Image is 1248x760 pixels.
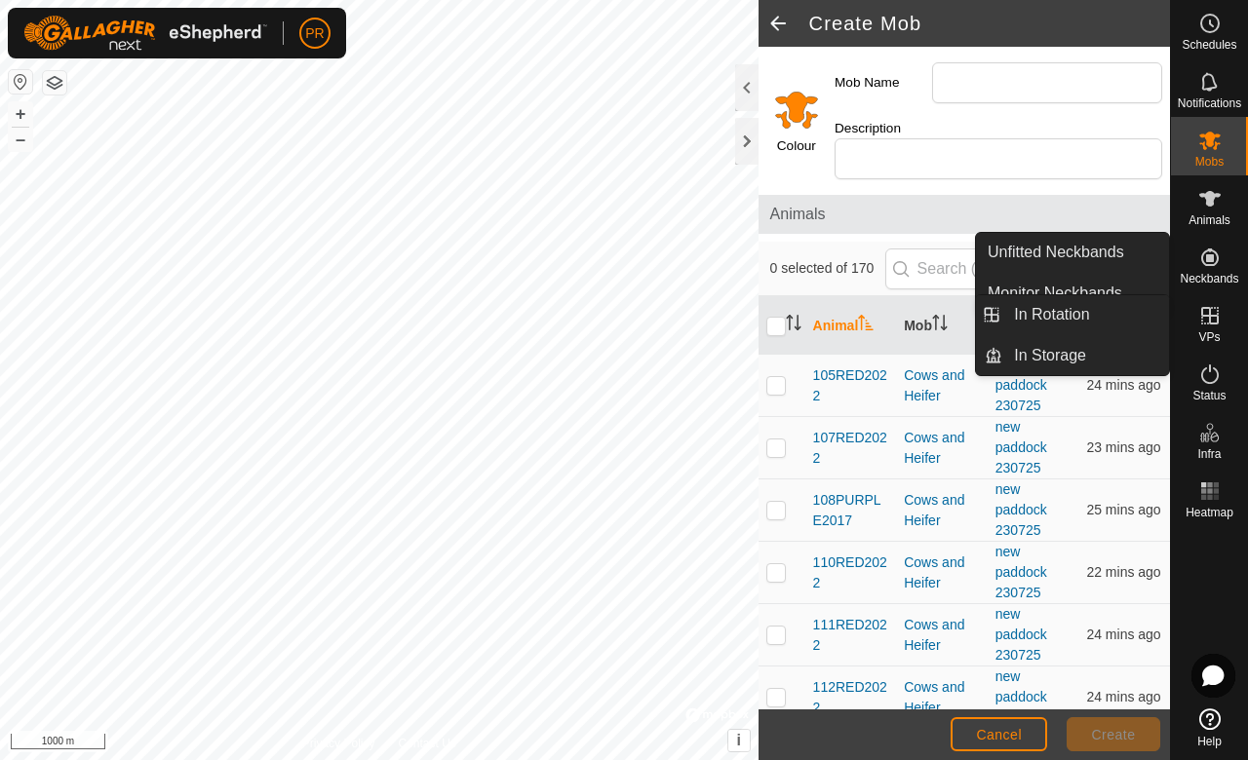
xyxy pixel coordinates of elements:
[9,70,32,94] button: Reset Map
[1195,156,1224,168] span: Mobs
[398,735,455,752] a: Contact Us
[1086,689,1160,704] span: 26 Aug 2025, 8:04 am
[9,102,32,126] button: +
[1189,214,1230,226] span: Animals
[904,428,980,469] div: Cows and Heifer
[904,552,980,593] div: Cows and Heifer
[1192,390,1226,401] span: Status
[1178,97,1241,109] span: Notifications
[1186,507,1233,518] span: Heatmap
[1014,303,1089,326] span: In Rotation
[995,419,1047,475] a: new paddock 230725
[896,296,988,355] th: Mob
[995,481,1047,538] a: new paddock 230725
[885,248,1121,289] input: Search (S)
[904,615,980,656] div: Cows and Heifer
[23,16,267,51] img: Gallagher Logo
[1171,701,1248,755] a: Help
[43,71,66,95] button: Map Layers
[302,735,375,752] a: Privacy Policy
[1014,344,1086,367] span: In Storage
[770,203,1158,226] span: Animals
[9,128,32,151] button: –
[1197,736,1222,747] span: Help
[1086,377,1160,393] span: 26 Aug 2025, 8:04 am
[1002,295,1169,334] a: In Rotation
[1086,502,1160,517] span: 26 Aug 2025, 8:04 am
[995,357,1047,413] a: new paddock 230725
[995,606,1047,663] a: new paddock 230725
[1002,336,1169,375] a: In Storage
[813,552,889,593] span: 110RED2022
[932,318,948,333] p-sorticon: Activate to sort
[988,241,1124,264] span: Unfitted Neckbands
[1086,627,1160,642] span: 26 Aug 2025, 8:05 am
[976,295,1169,334] li: In Rotation
[1092,727,1136,742] span: Create
[904,677,980,718] div: Cows and Heifer
[976,233,1169,272] a: Unfitted Neckbands
[728,730,750,751] button: i
[1086,564,1160,580] span: 26 Aug 2025, 8:07 am
[786,318,801,333] p-sorticon: Activate to sort
[777,136,816,156] label: Colour
[951,717,1047,751] button: Cancel
[858,318,874,333] p-sorticon: Activate to sort
[976,274,1169,313] a: Monitor Neckbands
[1197,448,1221,460] span: Infra
[813,490,889,531] span: 108PURPLE2017
[995,668,1047,725] a: new paddock 230725
[770,258,885,279] span: 0 selected of 170
[1182,39,1236,51] span: Schedules
[835,62,932,103] label: Mob Name
[835,119,932,138] label: Description
[1067,717,1160,751] button: Create
[988,282,1122,305] span: Monitor Neckbands
[976,336,1169,375] li: In Storage
[995,544,1047,600] a: new paddock 230725
[813,428,889,469] span: 107RED2022
[976,727,1022,742] span: Cancel
[1180,273,1238,285] span: Neckbands
[813,615,889,656] span: 111RED2022
[813,677,889,718] span: 112RED2022
[809,12,1170,35] h2: Create Mob
[736,732,740,748] span: i
[805,296,897,355] th: Animal
[904,490,980,531] div: Cows and Heifer
[904,365,980,406] div: Cows and Heifer
[305,23,324,44] span: PR
[813,365,889,406] span: 105RED2022
[1086,439,1160,455] span: 26 Aug 2025, 8:06 am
